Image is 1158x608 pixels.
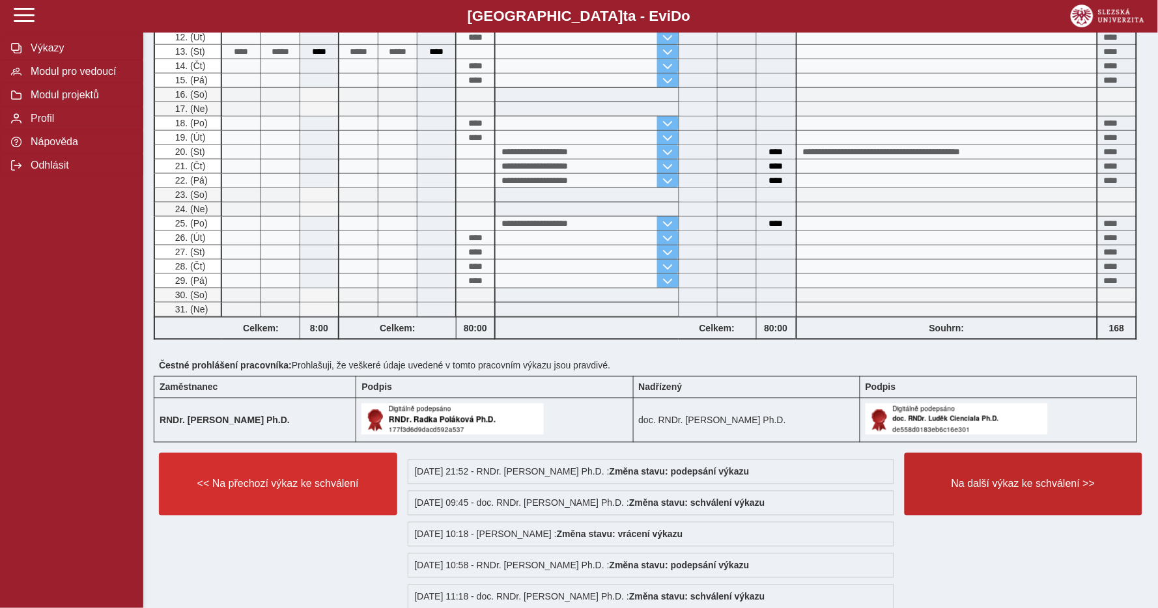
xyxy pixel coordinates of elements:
[300,323,338,333] b: 8:00
[39,8,1119,25] b: [GEOGRAPHIC_DATA] a - Evi
[408,522,894,547] div: [DATE] 10:18 - [PERSON_NAME] :
[160,382,218,393] b: Zaměstnanec
[905,453,1143,516] button: Na další výkaz ke schválení >>
[679,323,756,333] b: Celkem:
[173,261,206,271] span: 28. (Čt)
[159,361,292,371] b: Čestné prohlášení pracovníka:
[866,382,896,393] b: Podpis
[361,382,392,393] b: Podpis
[173,146,205,157] span: 20. (St)
[173,204,208,214] span: 24. (Ne)
[27,66,132,77] span: Modul pro vedoucí
[27,136,132,148] span: Nápověda
[27,42,132,54] span: Výkazy
[173,132,206,143] span: 19. (Út)
[173,46,205,57] span: 13. (St)
[339,323,456,333] b: Celkem:
[159,453,397,516] button: << Na přechozí výkaz ke schválení
[173,32,206,42] span: 12. (Út)
[173,161,206,171] span: 21. (Čt)
[929,323,965,333] b: Souhrn:
[173,61,206,71] span: 14. (Čt)
[757,323,796,333] b: 80:00
[629,498,765,508] b: Změna stavu: schválení výkazu
[633,398,860,443] td: doc. RNDr. [PERSON_NAME] Ph.D.
[173,118,208,128] span: 18. (Po)
[173,232,206,243] span: 26. (Út)
[916,478,1132,490] span: Na další výkaz ke schválení >>
[173,104,208,114] span: 17. (Ne)
[457,323,494,333] b: 80:00
[173,75,208,85] span: 15. (Pá)
[27,113,132,124] span: Profil
[173,290,208,300] span: 30. (So)
[408,553,894,578] div: [DATE] 10:58 - RNDr. [PERSON_NAME] Ph.D. :
[610,560,750,571] b: Změna stavu: podepsání výkazu
[623,8,628,24] span: t
[173,89,208,100] span: 16. (So)
[27,159,132,171] span: Odhlásit
[154,355,1148,376] div: Prohlašuji, že veškeré údaje uvedené v tomto pracovním výkazu jsou pravdivé.
[160,415,290,426] b: RNDr. [PERSON_NAME] Ph.D.
[408,491,894,516] div: [DATE] 09:45 - doc. RNDr. [PERSON_NAME] Ph.D. :
[866,404,1048,435] img: Digitálně podepsáno uživatelem
[173,275,208,286] span: 29. (Pá)
[361,404,544,435] img: Digitálně podepsáno uživatelem
[222,323,300,333] b: Celkem:
[173,218,208,228] span: 25. (Po)
[671,8,681,24] span: D
[173,304,208,314] span: 31. (Ne)
[639,382,683,393] b: Nadřízený
[173,175,208,186] span: 22. (Pá)
[170,478,386,490] span: << Na přechozí výkaz ke schválení
[610,467,750,477] b: Změna stavu: podepsání výkazu
[629,592,765,602] b: Změna stavu: schválení výkazu
[557,529,683,540] b: Změna stavu: vrácení výkazu
[173,189,208,200] span: 23. (So)
[1098,323,1136,333] b: 168
[408,460,894,484] div: [DATE] 21:52 - RNDr. [PERSON_NAME] Ph.D. :
[173,247,205,257] span: 27. (St)
[1071,5,1144,27] img: logo_web_su.png
[27,89,132,101] span: Modul projektů
[682,8,691,24] span: o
